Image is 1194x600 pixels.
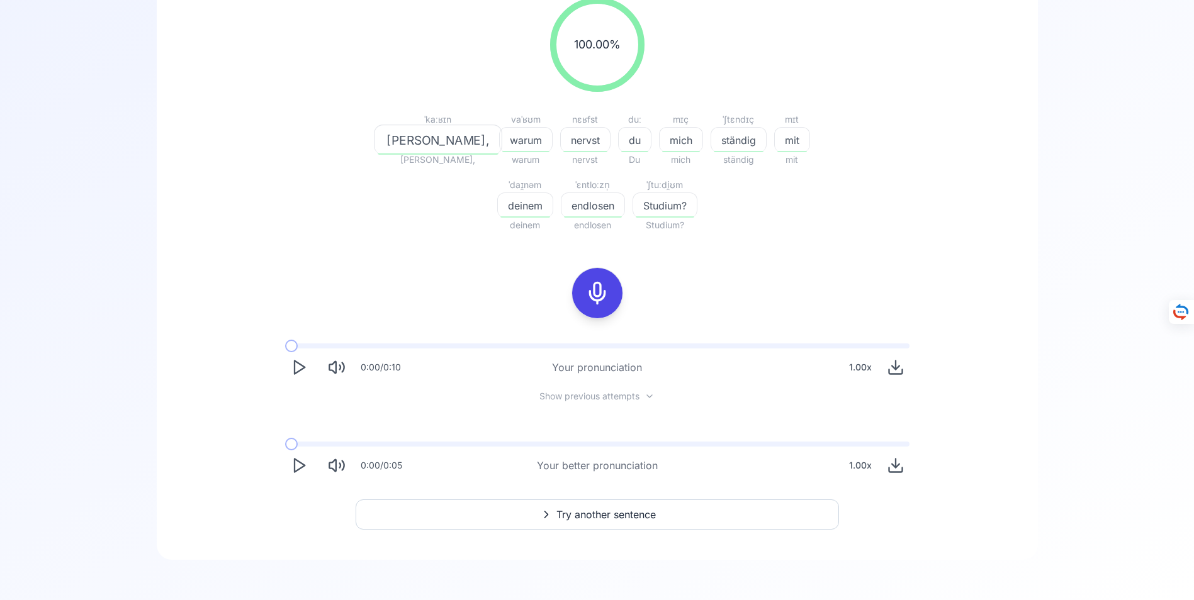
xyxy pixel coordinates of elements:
span: warum [500,133,552,148]
button: Download audio [882,452,910,479]
span: Studium? [633,198,697,213]
span: mich [660,133,702,148]
div: 1.00 x [844,355,877,380]
span: [PERSON_NAME], [375,131,502,149]
span: mich [659,152,703,167]
div: nɛʁfst [560,112,611,127]
span: warum [499,152,553,167]
button: Mute [323,452,351,479]
div: vaˈʁʊm [499,112,553,127]
button: Mute [323,353,351,381]
div: mɪç [659,112,703,127]
div: Your better pronunciation [537,458,658,473]
button: nervst [560,127,611,152]
div: 0:00 / 0:05 [361,459,402,472]
div: ˈdaɪ̯nəm [497,177,553,192]
span: [PERSON_NAME], [385,152,492,167]
span: nervst [561,133,610,148]
span: nervst [560,152,611,167]
div: 1.00 x [844,453,877,478]
span: mit [774,152,810,167]
button: warum [499,127,553,152]
button: mich [659,127,703,152]
div: ˈʃtɛndɪç [711,112,767,127]
div: 0:00 / 0:10 [361,361,401,374]
button: Play [285,452,313,479]
span: deinem [498,198,553,213]
span: deinem [497,218,553,233]
button: Show previous attempts [529,391,665,401]
span: endlosen [561,218,625,233]
div: ˈkaːʁɪn [385,112,492,127]
span: endlosen [561,198,624,213]
span: du [619,133,651,148]
span: ständig [711,152,767,167]
button: Try another sentence [356,499,839,530]
div: mɪt [774,112,810,127]
span: 100.00 % [574,36,621,53]
div: ˈʃtuːdi̯ʊm [633,177,697,192]
button: [PERSON_NAME], [385,127,492,152]
span: Show previous attempts [539,390,639,403]
button: Play [285,353,313,381]
button: Download audio [882,353,910,381]
span: Du [618,152,651,167]
span: ständig [711,133,766,148]
span: Studium? [633,218,697,233]
button: du [618,127,651,152]
span: mit [775,133,809,148]
div: Your pronunciation [552,360,642,375]
button: Studium? [633,192,697,218]
div: ˈɛntloːzn̩ [561,177,625,192]
button: endlosen [561,192,625,218]
span: Try another sentence [556,507,656,522]
button: mit [774,127,810,152]
button: ständig [711,127,767,152]
div: duː [618,112,651,127]
button: deinem [497,192,553,218]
